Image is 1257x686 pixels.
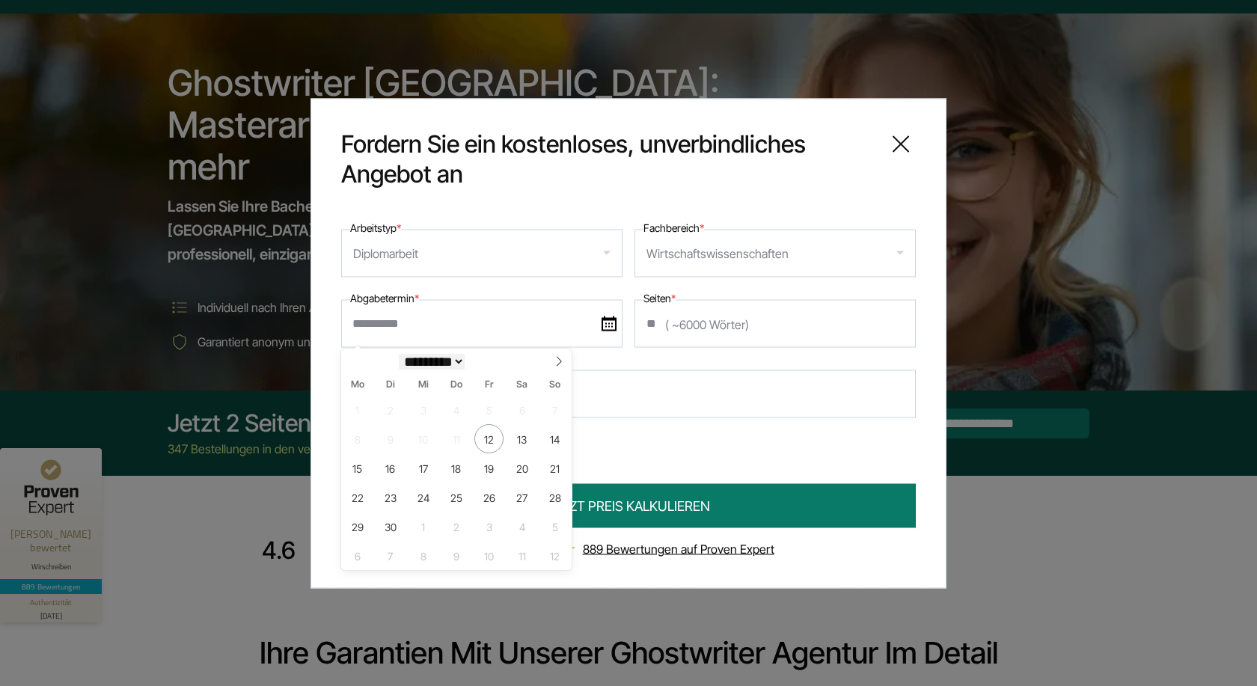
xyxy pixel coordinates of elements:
[353,241,418,265] div: Diplomarbeit
[341,483,916,527] button: JETZT PREIS KALKULIEREN
[474,453,504,483] span: September 19, 2025
[409,453,438,483] span: September 17, 2025
[341,129,874,189] span: Fordern Sie ein kostenloses, unverbindliches Angebot an
[646,241,789,265] div: Wirtschaftswissenschaften
[409,483,438,512] span: September 24, 2025
[376,424,405,453] span: September 9, 2025
[376,395,405,424] span: September 2, 2025
[407,380,440,390] span: Mi
[465,354,514,370] input: Year
[583,541,774,556] a: 889 Bewertungen auf Proven Expert
[540,424,569,453] span: September 14, 2025
[343,395,372,424] span: September 1, 2025
[341,380,374,390] span: Mo
[376,453,405,483] span: September 16, 2025
[507,424,536,453] span: September 13, 2025
[602,316,617,331] img: date
[441,541,471,570] span: Oktober 9, 2025
[540,541,569,570] span: Oktober 12, 2025
[376,483,405,512] span: September 23, 2025
[409,541,438,570] span: Oktober 8, 2025
[441,512,471,541] span: Oktober 2, 2025
[474,395,504,424] span: September 5, 2025
[343,453,372,483] span: September 15, 2025
[441,453,471,483] span: September 18, 2025
[507,512,536,541] span: Oktober 4, 2025
[343,541,372,570] span: Oktober 6, 2025
[343,424,372,453] span: September 8, 2025
[409,512,438,541] span: Oktober 1, 2025
[507,395,536,424] span: September 6, 2025
[643,218,704,236] label: Fachbereich
[343,512,372,541] span: September 29, 2025
[441,483,471,512] span: September 25, 2025
[399,354,465,370] select: Month
[474,424,504,453] span: September 12, 2025
[350,289,419,307] label: Abgabetermin
[376,541,405,570] span: Oktober 7, 2025
[540,512,569,541] span: Oktober 5, 2025
[540,395,569,424] span: September 7, 2025
[507,541,536,570] span: Oktober 11, 2025
[343,483,372,512] span: September 22, 2025
[376,512,405,541] span: September 30, 2025
[473,380,506,390] span: Fr
[547,495,710,515] span: JETZT PREIS KALKULIEREN
[341,299,623,347] input: date
[474,512,504,541] span: Oktober 3, 2025
[374,380,407,390] span: Di
[540,453,569,483] span: September 21, 2025
[409,424,438,453] span: September 10, 2025
[441,395,471,424] span: September 4, 2025
[643,289,676,307] label: Seiten
[506,380,539,390] span: Sa
[507,483,536,512] span: September 27, 2025
[441,424,471,453] span: September 11, 2025
[540,483,569,512] span: September 28, 2025
[350,218,401,236] label: Arbeitstyp
[474,541,504,570] span: Oktober 10, 2025
[474,483,504,512] span: September 26, 2025
[440,380,473,390] span: Do
[507,453,536,483] span: September 20, 2025
[539,380,572,390] span: So
[409,395,438,424] span: September 3, 2025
